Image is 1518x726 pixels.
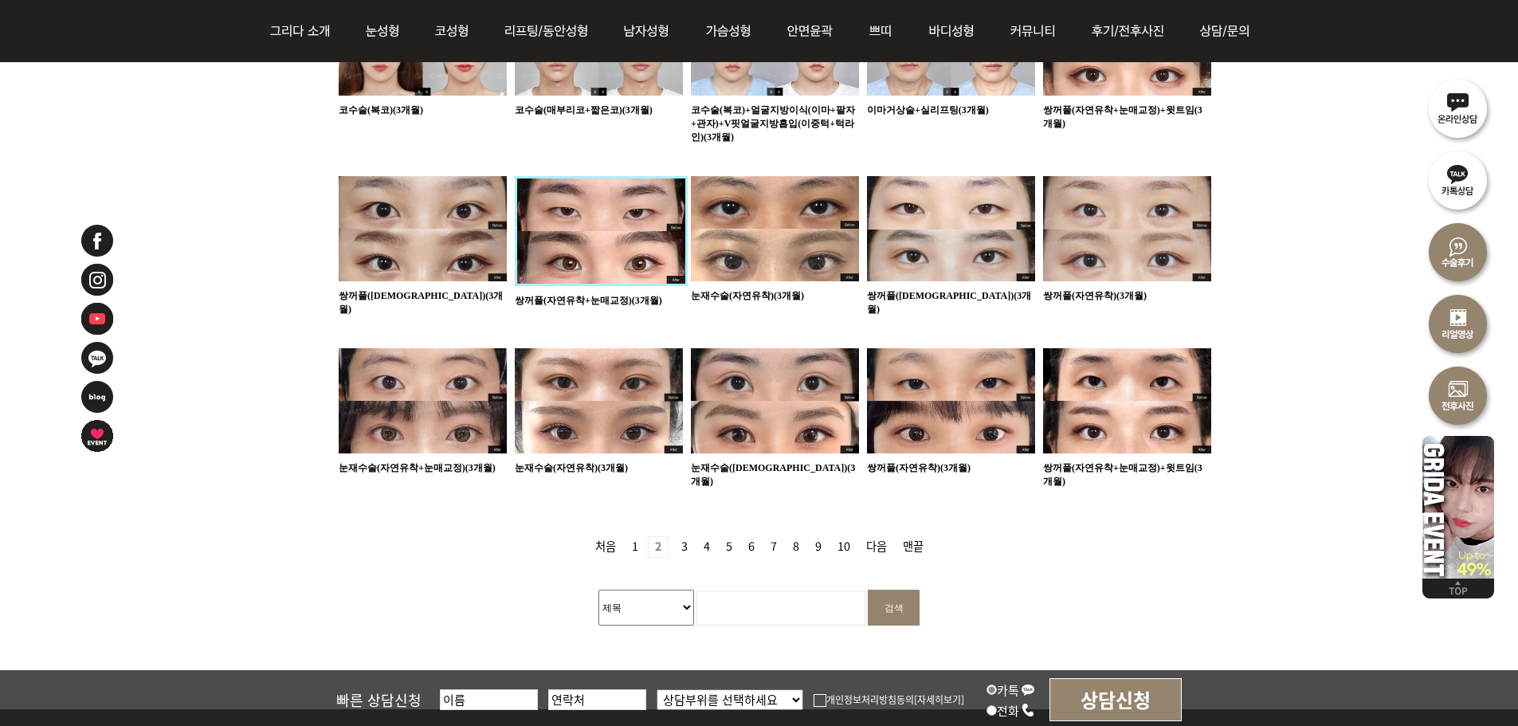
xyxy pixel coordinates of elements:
label: 카톡 [987,681,1035,698]
a: 눈재수술(자연유착+눈매교정)(3개월) [339,462,496,473]
a: 8 [786,537,806,557]
a: 4 [697,537,716,557]
input: 이름 [440,689,538,710]
a: 쌍꺼풀([DEMOGRAPHIC_DATA])(3개월) [867,290,1031,315]
a: 이마거상술+실리프팅(3개월) [867,104,989,116]
label: 전화 [987,702,1035,719]
img: kakao_icon.png [1021,682,1035,697]
a: 쌍꺼풀([DEMOGRAPHIC_DATA])(3개월) [339,290,503,315]
a: 쌍꺼풀(자연유착+눈매교정)+윗트임(3개월) [1043,104,1202,129]
img: 이벤트 [1422,430,1494,579]
span: 빠른 상담신청 [336,689,422,710]
a: 눈재수술(자연유착)(3개월) [691,290,804,301]
a: 쌍꺼풀(자연유착+눈매교정)(3개월) [515,295,662,306]
a: 10 [831,537,857,557]
img: 카카오톡 [80,340,115,375]
a: 1 [626,537,645,557]
a: [자세히보기] [914,693,964,706]
input: 카톡 [987,685,997,695]
a: 3 [675,537,694,557]
a: 쌍꺼풀(자연유착+눈매교정)+윗트임(3개월) [1043,462,1202,487]
img: 수술후기 [1422,215,1494,287]
img: checkbox.png [814,694,826,707]
a: 쌍꺼풀(자연유착)(3개월) [867,462,971,473]
a: 코수술(매부리코+짧은코)(3개월) [515,104,653,116]
img: 위로가기 [1422,579,1494,598]
a: 처음 [589,537,622,557]
strong: 2 [648,536,669,558]
img: 유투브 [80,301,115,336]
a: 6 [742,537,761,557]
img: 인스타그램 [80,262,115,297]
img: 카톡상담 [1422,143,1494,215]
a: 7 [764,537,783,557]
img: 네이버블로그 [80,379,115,414]
img: 리얼영상 [1422,287,1494,359]
a: 코수술(복코)+얼굴지방이식(이마+팔자+관자)+V핏얼굴지방흡입(이중턱+턱라인)(3개월) [691,104,855,143]
a: 쌍꺼풀(자연유착)(3개월) [1043,290,1147,301]
input: 전화 [987,705,997,716]
a: 9 [809,537,828,557]
a: 다음 [860,537,893,557]
a: 눈재수술(자연유착)(3개월) [515,462,628,473]
a: 코수술(복코)(3개월) [339,104,423,116]
a: 눈재수술([DEMOGRAPHIC_DATA])(3개월) [691,462,855,487]
input: 연락처 [548,689,646,710]
img: 페이스북 [80,223,115,258]
img: 이벤트 [80,418,115,453]
input: 검색 [868,590,920,626]
a: 맨끝 [896,537,930,557]
a: 5 [720,537,739,557]
img: 수술전후사진 [1422,359,1494,430]
input: 상담신청 [1049,678,1182,721]
label: 개인정보처리방침동의 [814,693,914,706]
img: 온라인상담 [1422,72,1494,143]
img: call_icon.png [1021,703,1035,717]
